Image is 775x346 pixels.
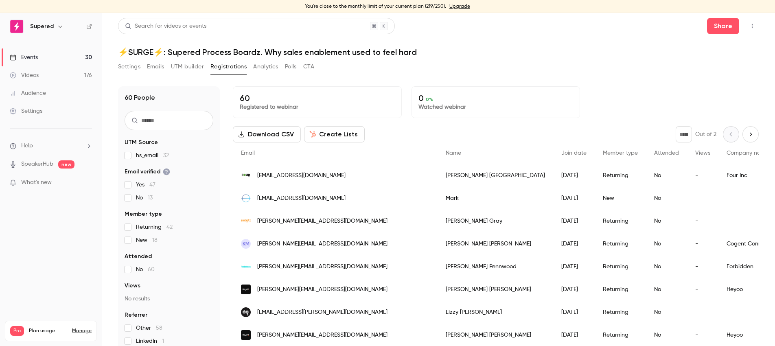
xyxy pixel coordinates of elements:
p: 60 [240,93,395,103]
div: [PERSON_NAME] [PERSON_NAME] [438,278,553,301]
button: Analytics [253,60,278,73]
div: [DATE] [553,232,595,255]
div: Events [10,53,38,61]
span: 58 [156,325,162,331]
div: Audience [10,89,46,97]
span: [PERSON_NAME][EMAIL_ADDRESS][DOMAIN_NAME] [257,285,387,294]
img: axongarside.com [241,307,251,317]
a: Manage [72,328,92,334]
span: 1 [162,338,164,344]
span: [PERSON_NAME][EMAIL_ADDRESS][DOMAIN_NAME] [257,263,387,271]
div: Mark [438,187,553,210]
p: 0 [418,93,574,103]
div: [DATE] [553,164,595,187]
span: 42 [166,224,173,230]
span: new [58,160,74,169]
span: KM [243,240,250,247]
span: Views [695,150,710,156]
button: Settings [118,60,140,73]
div: Returning [595,164,646,187]
h1: ⚡️SURGE⚡️: Supered Process Boardz. Why sales enablement used to feel hard [118,47,759,57]
div: Returning [595,232,646,255]
button: Emails [147,60,164,73]
button: Download CSV [233,126,301,142]
img: weareforbidden.com [241,265,251,268]
span: [EMAIL_ADDRESS][DOMAIN_NAME] [257,194,346,203]
span: Referrer [125,311,147,319]
button: Registrations [210,60,247,73]
span: LinkedIn [136,337,164,345]
section: facet-groups [125,138,213,345]
div: [DATE] [553,301,595,324]
div: No [646,255,687,278]
a: Upgrade [449,3,470,10]
button: CTA [303,60,314,73]
div: No [646,301,687,324]
span: Other [136,324,162,332]
img: smartz.com [241,219,251,223]
span: New [136,236,158,244]
span: Email [241,150,255,156]
span: Company name [727,150,769,156]
span: Help [21,142,33,150]
span: Attended [125,252,152,261]
span: Member type [603,150,638,156]
span: Member type [125,210,162,218]
div: Returning [595,255,646,278]
span: 47 [149,182,155,188]
div: Lizzy [PERSON_NAME] [438,301,553,324]
div: - [687,301,718,324]
span: No [136,194,153,202]
span: UTM Source [125,138,158,147]
div: No [646,278,687,301]
div: No [646,164,687,187]
div: [DATE] [553,255,595,278]
div: Settings [10,107,42,115]
a: SpeakerHub [21,160,53,169]
span: Views [125,282,140,290]
img: heyoo.agency [241,285,251,294]
span: No [136,265,155,274]
p: No results [125,295,213,303]
span: [EMAIL_ADDRESS][PERSON_NAME][DOMAIN_NAME] [257,308,387,317]
div: No [646,187,687,210]
p: Watched webinar [418,103,574,111]
div: Search for videos or events [125,22,206,31]
span: 18 [152,237,158,243]
span: 32 [163,153,169,158]
button: UTM builder [171,60,204,73]
span: Plan usage [29,328,67,334]
button: Create Lists [304,126,365,142]
button: Share [707,18,739,34]
span: [PERSON_NAME][EMAIL_ADDRESS][DOMAIN_NAME] [257,240,387,248]
div: - [687,232,718,255]
div: [PERSON_NAME] Pennwood [438,255,553,278]
img: Supered [10,20,23,33]
span: [PERSON_NAME][EMAIL_ADDRESS][DOMAIN_NAME] [257,331,387,339]
img: fourinc.com [241,171,251,180]
div: [PERSON_NAME] Gray [438,210,553,232]
span: Name [446,150,461,156]
span: Yes [136,181,155,189]
div: - [687,278,718,301]
div: [DATE] [553,187,595,210]
div: - [687,255,718,278]
span: What's new [21,178,52,187]
div: Returning [595,210,646,232]
span: Join date [561,150,587,156]
div: No [646,232,687,255]
span: Returning [136,223,173,231]
span: hs_email [136,151,169,160]
iframe: Noticeable Trigger [82,179,92,186]
span: [EMAIL_ADDRESS][DOMAIN_NAME] [257,171,346,180]
div: - [687,210,718,232]
h1: 60 People [125,93,155,103]
img: heyoo.agency [241,330,251,340]
div: Videos [10,71,39,79]
button: Polls [285,60,297,73]
div: [PERSON_NAME] [PERSON_NAME] [438,232,553,255]
h6: Supered [30,22,54,31]
span: Pro [10,326,24,336]
div: - [687,187,718,210]
div: - [687,164,718,187]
